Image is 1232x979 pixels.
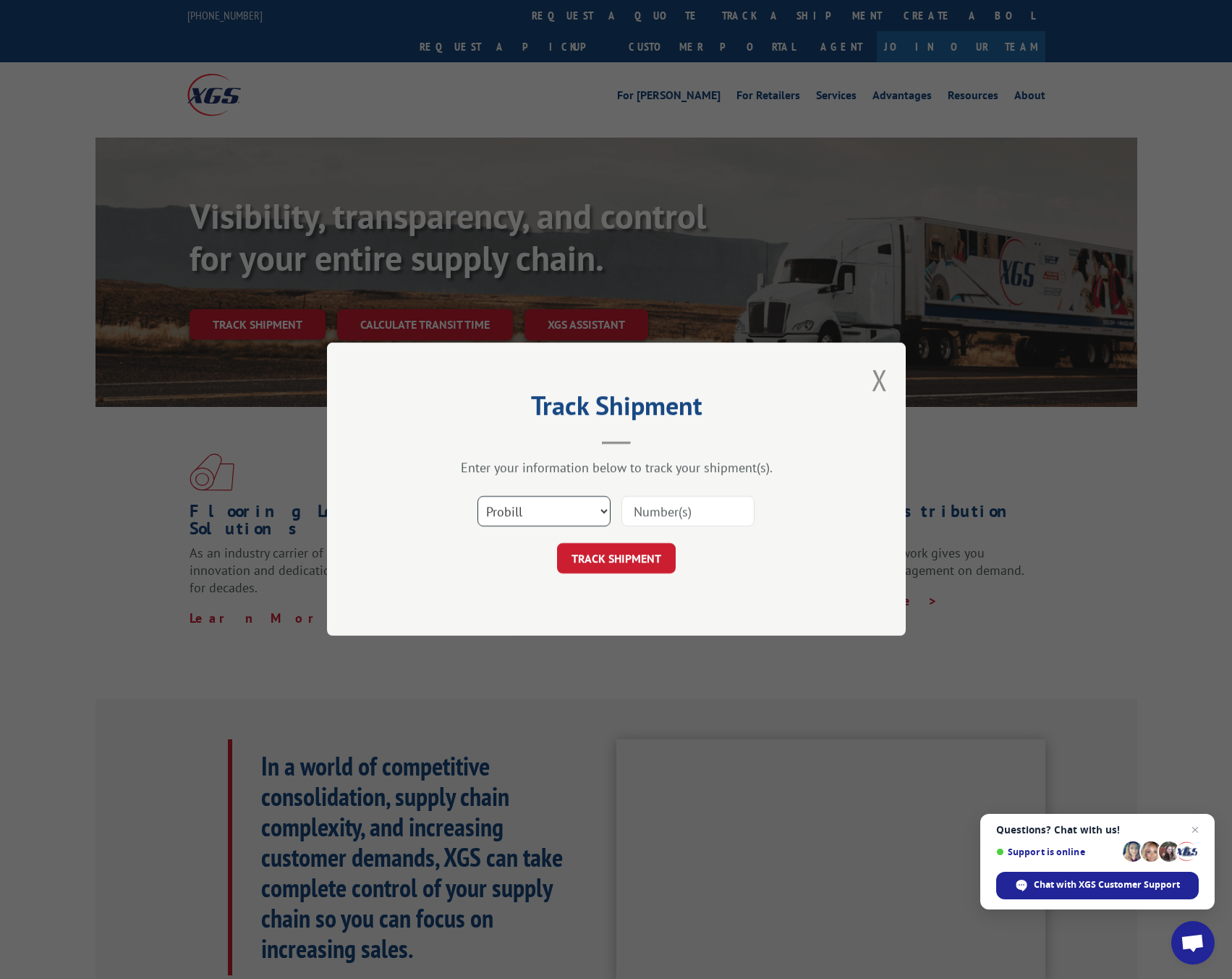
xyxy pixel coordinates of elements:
span: Close chat [1186,821,1204,839]
div: Enter your information below to track your shipment(s). [399,460,833,476]
button: TRACK SHIPMENT [557,544,676,574]
div: Open chat [1171,921,1215,965]
div: Chat with XGS Customer Support [996,872,1199,899]
span: Questions? Chat with us! [996,824,1199,836]
span: Support is online [996,846,1118,857]
input: Number(s) [621,497,755,527]
span: Chat with XGS Customer Support [1034,878,1180,891]
h2: Track Shipment [399,395,833,423]
button: Close modal [872,361,888,399]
